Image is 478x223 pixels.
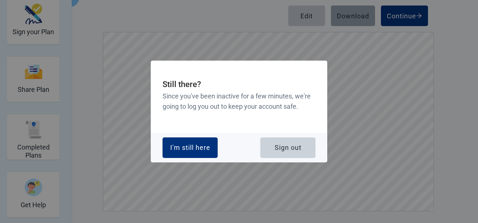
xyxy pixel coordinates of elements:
[163,78,315,91] h2: Still there?
[275,144,302,151] div: Sign out
[260,137,315,158] button: Sign out
[163,91,315,112] h3: Since you've been inactive for a few minutes, we're going to log you out to keep your account safe.
[163,137,218,158] button: I'm still here
[170,144,210,151] div: I'm still here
